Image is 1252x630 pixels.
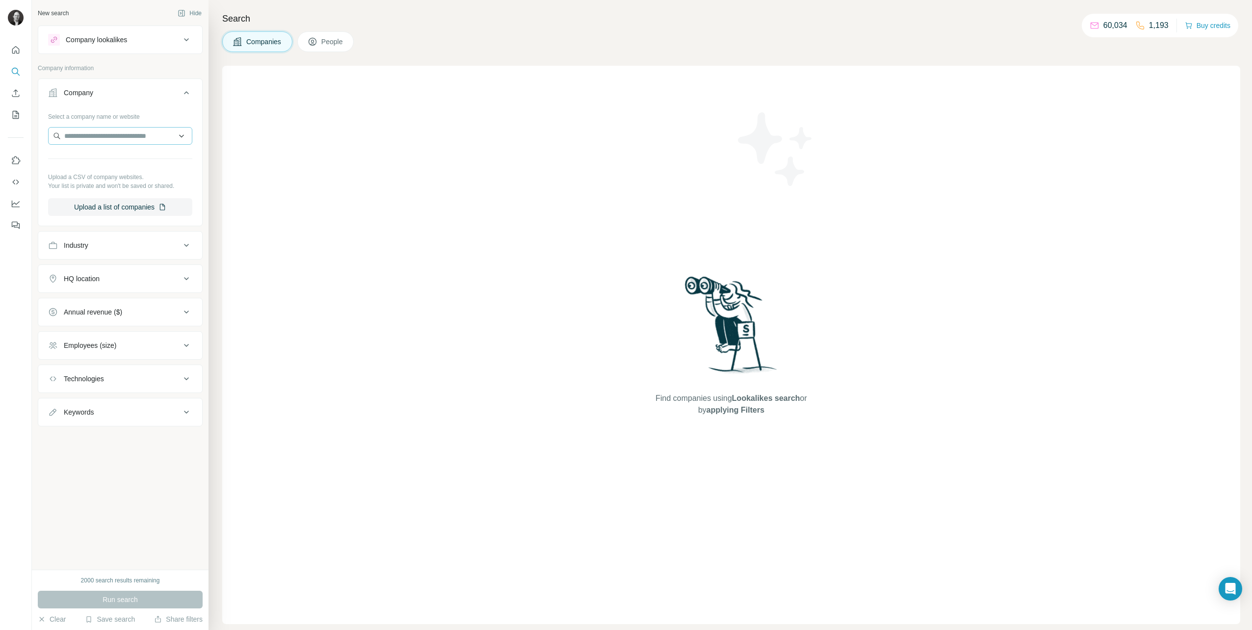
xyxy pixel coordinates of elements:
button: Clear [38,614,66,624]
button: Annual revenue ($) [38,300,202,324]
div: Open Intercom Messenger [1219,577,1242,601]
img: Surfe Illustration - Woman searching with binoculars [680,274,782,383]
button: Employees (size) [38,334,202,357]
p: Upload a CSV of company websites. [48,173,192,182]
button: My lists [8,106,24,124]
span: Companies [246,37,282,47]
button: Dashboard [8,195,24,212]
button: Industry [38,234,202,257]
p: 1,193 [1149,20,1169,31]
p: 60,034 [1103,20,1127,31]
span: People [321,37,344,47]
div: Employees (size) [64,341,116,350]
div: 2000 search results remaining [81,576,160,585]
button: Share filters [154,614,203,624]
button: Enrich CSV [8,84,24,102]
p: Company information [38,64,203,73]
div: New search [38,9,69,18]
div: Select a company name or website [48,108,192,121]
img: Avatar [8,10,24,26]
div: Annual revenue ($) [64,307,122,317]
div: Technologies [64,374,104,384]
button: Use Surfe on LinkedIn [8,152,24,169]
div: HQ location [64,274,100,284]
button: Company [38,81,202,108]
button: Upload a list of companies [48,198,192,216]
button: Technologies [38,367,202,391]
img: Surfe Illustration - Stars [731,105,820,193]
button: HQ location [38,267,202,290]
button: Save search [85,614,135,624]
div: Company lookalikes [66,35,127,45]
button: Hide [171,6,209,21]
p: Your list is private and won't be saved or shared. [48,182,192,190]
div: Keywords [64,407,94,417]
button: Buy credits [1185,19,1230,32]
span: Find companies using or by [652,393,809,416]
h4: Search [222,12,1240,26]
button: Feedback [8,216,24,234]
button: Use Surfe API [8,173,24,191]
button: Company lookalikes [38,28,202,52]
div: Industry [64,240,88,250]
button: Search [8,63,24,80]
span: Lookalikes search [732,394,800,402]
span: applying Filters [706,406,764,414]
button: Keywords [38,400,202,424]
div: Company [64,88,93,98]
button: Quick start [8,41,24,59]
